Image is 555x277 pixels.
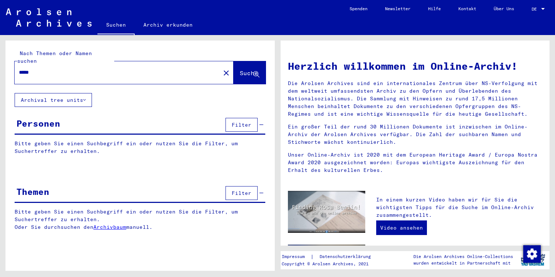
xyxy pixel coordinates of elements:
p: Die Arolsen Archives sind ein internationales Zentrum über NS-Verfolgung mit dem weltweit umfasse... [288,80,543,118]
span: Filter [232,122,251,128]
div: Zustimmung ändern [523,245,540,262]
mat-label: Nach Themen oder Namen suchen [17,50,92,64]
span: DE [532,7,540,12]
button: Filter [226,118,258,132]
img: Zustimmung ändern [523,245,541,263]
div: | [282,253,379,261]
a: Archivbaum [93,224,126,230]
a: Video ansehen [376,220,427,235]
button: Filter [226,186,258,200]
span: Suche [240,69,258,77]
a: Impressum [282,253,311,261]
p: Unser Online-Archiv ist 2020 mit dem European Heritage Award / Europa Nostra Award 2020 ausgezeic... [288,151,543,174]
img: video.jpg [288,191,365,233]
p: Die Arolsen Archives Online-Collections [413,253,513,260]
img: Arolsen_neg.svg [6,8,92,27]
p: Bitte geben Sie einen Suchbegriff ein oder nutzen Sie die Filter, um Suchertreffer zu erhalten. O... [15,208,266,231]
h1: Herzlich willkommen im Online-Archiv! [288,58,543,74]
p: In einem kurzen Video haben wir für Sie die wichtigsten Tipps für die Suche im Online-Archiv zusa... [376,196,542,219]
a: Suchen [97,16,135,35]
a: Archiv erkunden [135,16,201,34]
p: Bitte geben Sie einen Suchbegriff ein oder nutzen Sie die Filter, um Suchertreffer zu erhalten. [15,140,265,155]
div: Themen [16,185,49,198]
button: Archival tree units [15,93,92,107]
img: yv_logo.png [519,251,547,269]
p: Ein großer Teil der rund 30 Millionen Dokumente ist inzwischen im Online-Archiv der Arolsen Archi... [288,123,543,146]
mat-icon: close [222,69,231,77]
a: Datenschutzerklärung [314,253,379,261]
span: Filter [232,190,251,196]
div: Personen [16,117,60,130]
button: Suche [234,61,266,84]
p: wurden entwickelt in Partnerschaft mit [413,260,513,266]
button: Clear [219,65,234,80]
p: Copyright © Arolsen Archives, 2021 [282,261,379,267]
